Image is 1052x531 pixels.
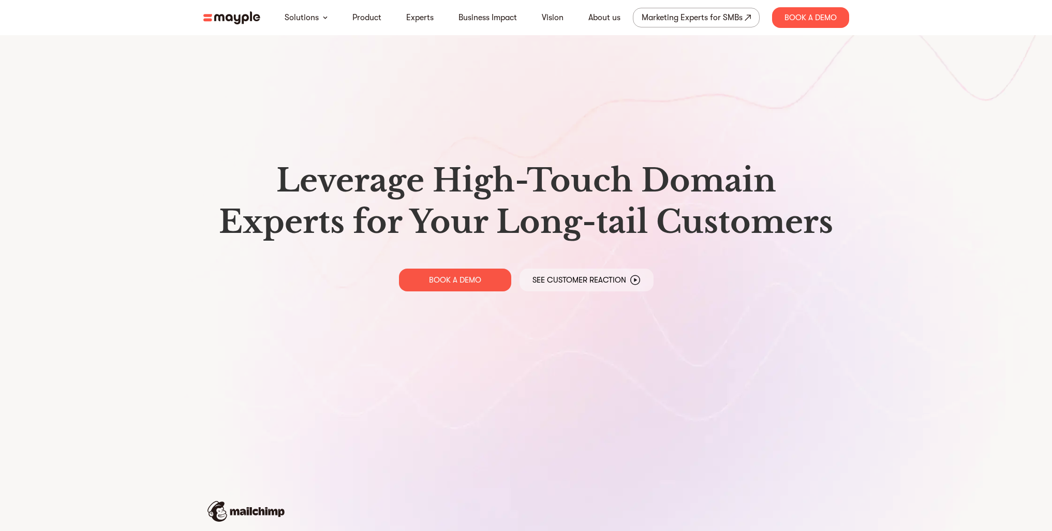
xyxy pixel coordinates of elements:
a: See Customer Reaction [520,269,654,291]
p: BOOK A DEMO [429,275,481,285]
div: Book A Demo [772,7,849,28]
img: arrow-down [323,16,328,19]
a: Product [352,11,381,24]
a: About us [588,11,620,24]
a: BOOK A DEMO [399,269,511,291]
a: Vision [542,11,564,24]
p: See Customer Reaction [532,275,626,285]
img: mayple-logo [203,11,260,24]
a: Marketing Experts for SMBs [633,8,760,27]
h1: Leverage High-Touch Domain Experts for Your Long-tail Customers [212,160,841,243]
a: Business Impact [458,11,517,24]
img: mailchimp-logo [208,501,285,522]
div: Marketing Experts for SMBs [642,10,743,25]
a: Experts [406,11,434,24]
a: Solutions [285,11,319,24]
